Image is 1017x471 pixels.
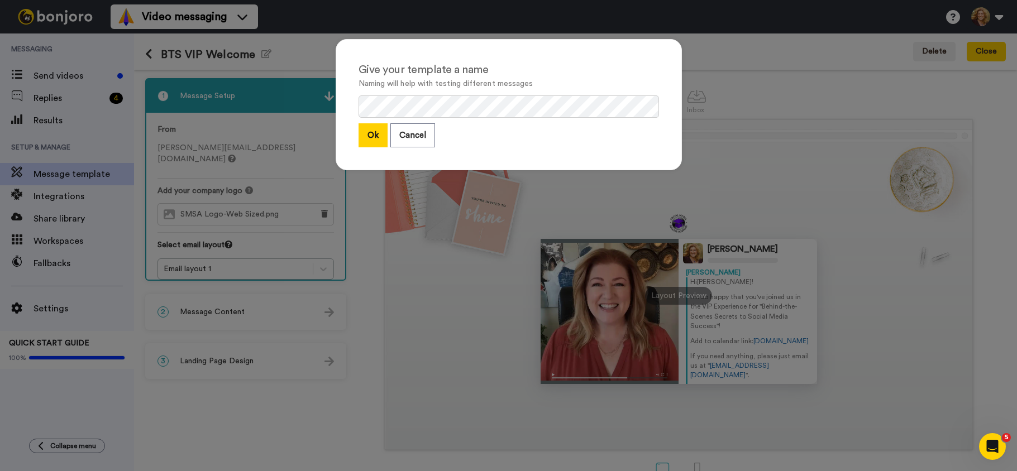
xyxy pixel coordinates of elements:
button: Cancel [390,123,435,147]
iframe: Intercom live chat [979,433,1006,460]
span: 5 [1002,433,1011,442]
p: Naming will help with testing different messages [359,78,659,90]
button: Ok [359,123,388,147]
div: Give your template a name [359,62,659,78]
